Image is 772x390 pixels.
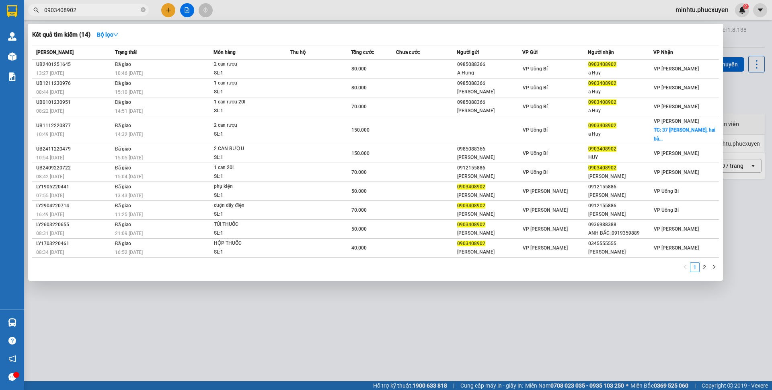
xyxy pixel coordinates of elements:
div: [PERSON_NAME] [457,88,522,96]
span: VP [PERSON_NAME] [654,151,699,156]
div: phụ kiện [214,182,274,191]
span: left [683,264,688,269]
span: TC: 37 [PERSON_NAME], hai bà... [654,127,715,142]
div: SL: 1 [214,191,274,200]
span: 15:04 [DATE] [115,174,143,180]
li: Next Page [709,262,719,272]
span: 0903408902 [588,62,616,67]
div: [PERSON_NAME] [457,191,522,200]
span: 13:27 [DATE] [36,70,64,76]
span: VP Uông Bí [654,188,679,194]
div: UB2409220722 [36,164,113,172]
span: Thu hộ [290,50,306,55]
span: VP Gửi [522,50,538,55]
span: 10:46 [DATE] [115,70,143,76]
div: 0912155886 [457,164,522,172]
div: 0985088366 [457,60,522,69]
span: 08:42 [DATE] [36,174,64,180]
span: 40.000 [351,245,367,251]
span: down [113,32,119,37]
span: 14:51 [DATE] [115,108,143,114]
span: Tổng cước [351,50,374,55]
div: SL: 1 [214,88,274,97]
span: Đã giao [115,123,131,128]
div: SL: 1 [214,229,274,238]
span: 0903408902 [588,146,616,152]
div: UB1112220877 [36,122,113,130]
div: 2 can rượu [214,121,274,130]
div: SL: 1 [214,130,274,139]
h3: Kết quả tìm kiếm ( 14 ) [32,31,90,39]
span: Đã giao [115,80,131,86]
div: 1 can rượu [214,79,274,88]
button: left [680,262,690,272]
a: 2 [700,263,709,272]
span: 150.000 [351,127,370,133]
div: LY1905220441 [36,183,113,191]
span: Người gửi [457,50,479,55]
span: Đã giao [115,165,131,171]
div: 0985088366 [457,98,522,107]
span: 0903408902 [457,184,485,190]
span: 70.000 [351,207,367,213]
span: 08:44 [DATE] [36,89,64,95]
img: warehouse-icon [8,32,16,41]
span: 16:49 [DATE] [36,212,64,217]
div: TÚI THUỐC [214,220,274,229]
div: [PERSON_NAME] [457,248,522,256]
span: search [33,7,39,13]
span: 13:43 [DATE] [115,193,143,198]
span: 0903408902 [588,165,616,171]
div: [PERSON_NAME] [588,210,653,219]
div: [PERSON_NAME] [588,248,653,256]
div: SL: 1 [214,153,274,162]
span: 10:49 [DATE] [36,132,64,137]
span: message [8,373,16,381]
img: logo-vxr [7,5,17,17]
span: Món hàng [214,50,236,55]
div: 0985088366 [457,79,522,88]
span: VP [PERSON_NAME] [523,188,568,194]
span: VP [PERSON_NAME] [654,104,699,109]
div: HỘP THUỐC [214,239,274,248]
span: VP Uông Bí [523,127,548,133]
span: 50.000 [351,188,367,194]
span: Đã giao [115,99,131,105]
li: 2 [700,262,709,272]
div: [PERSON_NAME] [457,210,522,219]
a: 1 [690,263,699,272]
div: SL: 1 [214,107,274,116]
img: warehouse-icon [8,52,16,61]
div: UB2411220479 [36,145,113,153]
div: 0912155886 [588,202,653,210]
span: VP [PERSON_NAME] [654,169,699,175]
span: VP Uông Bí [654,207,679,213]
span: 16:52 [DATE] [115,250,143,255]
span: VP [PERSON_NAME] [654,85,699,91]
span: right [712,264,717,269]
span: VP [PERSON_NAME] [654,245,699,251]
span: 80.000 [351,85,367,91]
span: Đã giao [115,222,131,227]
span: VP Uông Bí [523,151,548,156]
span: close-circle [141,7,146,12]
span: 0903408902 [588,80,616,86]
img: warehouse-icon [8,318,16,327]
div: UB1211230976 [36,79,113,88]
li: Previous Page [680,262,690,272]
li: 1 [690,262,700,272]
div: [PERSON_NAME] [457,107,522,115]
span: VP Uông Bí [523,169,548,175]
span: question-circle [8,337,16,345]
div: 2 can rượu [214,60,274,69]
div: 1 can 20l [214,163,274,172]
span: VP Nhận [653,50,673,55]
strong: 024 3236 3236 - [6,31,83,45]
span: Đã giao [115,146,131,152]
span: 0903408902 [588,99,616,105]
span: Chưa cước [396,50,420,55]
span: 07:55 [DATE] [36,193,64,198]
div: HUY [588,153,653,162]
div: SL: 1 [214,172,274,181]
div: UB0101230951 [36,98,113,107]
